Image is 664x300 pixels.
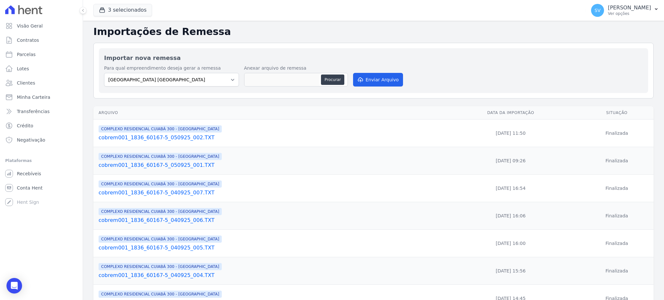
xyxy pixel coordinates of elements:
[17,65,29,72] span: Lotes
[17,137,45,143] span: Negativação
[580,230,654,257] td: Finalizada
[99,189,439,197] a: cobrem001_1836_60167-5_040925_007.TXT
[99,134,439,142] a: cobrem001_1836_60167-5_050925_002.TXT
[99,236,222,243] span: COMPLEXO RESIDENCIAL CUIABÁ 300 - [GEOGRAPHIC_DATA]
[99,153,222,160] span: COMPLEXO RESIDENCIAL CUIABÁ 300 - [GEOGRAPHIC_DATA]
[441,230,580,257] td: [DATE] 16:00
[441,202,580,230] td: [DATE] 16:06
[441,175,580,202] td: [DATE] 16:54
[353,73,403,87] button: Enviar Arquivo
[441,120,580,147] td: [DATE] 11:50
[6,278,22,294] div: Open Intercom Messenger
[99,208,222,215] span: COMPLEXO RESIDENCIAL CUIABÁ 300 - [GEOGRAPHIC_DATA]
[580,175,654,202] td: Finalizada
[3,62,80,75] a: Lotes
[441,147,580,175] td: [DATE] 09:26
[99,271,439,279] a: cobrem001_1836_60167-5_040925_004.TXT
[3,19,80,32] a: Visão Geral
[3,133,80,146] a: Negativação
[99,216,439,224] a: cobrem001_1836_60167-5_040925_006.TXT
[595,8,600,13] span: SV
[586,1,664,19] button: SV [PERSON_NAME] Ver opções
[104,53,643,62] h2: Importar nova remessa
[321,75,344,85] button: Procurar
[17,108,50,115] span: Transferências
[580,202,654,230] td: Finalizada
[93,4,152,16] button: 3 selecionados
[441,257,580,285] td: [DATE] 15:56
[93,26,654,38] h2: Importações de Remessa
[17,37,39,43] span: Contratos
[99,244,439,252] a: cobrem001_1836_60167-5_040925_005.TXT
[17,94,50,100] span: Minha Carteira
[17,170,41,177] span: Recebíveis
[3,91,80,104] a: Minha Carteira
[580,147,654,175] td: Finalizada
[608,11,651,16] p: Ver opções
[3,48,80,61] a: Parcelas
[580,106,654,120] th: Situação
[17,51,36,58] span: Parcelas
[5,157,77,165] div: Plataformas
[99,291,222,298] span: COMPLEXO RESIDENCIAL CUIABÁ 300 - [GEOGRAPHIC_DATA]
[244,65,348,72] label: Anexar arquivo de remessa
[580,120,654,147] td: Finalizada
[17,185,42,191] span: Conta Hent
[608,5,651,11] p: [PERSON_NAME]
[17,122,33,129] span: Crédito
[99,125,222,133] span: COMPLEXO RESIDENCIAL CUIABÁ 300 - [GEOGRAPHIC_DATA]
[3,181,80,194] a: Conta Hent
[3,34,80,47] a: Contratos
[3,76,80,89] a: Clientes
[99,161,439,169] a: cobrem001_1836_60167-5_050925_001.TXT
[580,257,654,285] td: Finalizada
[3,119,80,132] a: Crédito
[17,80,35,86] span: Clientes
[441,106,580,120] th: Data da Importação
[3,167,80,180] a: Recebíveis
[99,263,222,270] span: COMPLEXO RESIDENCIAL CUIABÁ 300 - [GEOGRAPHIC_DATA]
[3,105,80,118] a: Transferências
[17,23,43,29] span: Visão Geral
[104,65,239,72] label: Para qual empreendimento deseja gerar a remessa
[93,106,441,120] th: Arquivo
[99,180,222,188] span: COMPLEXO RESIDENCIAL CUIABÁ 300 - [GEOGRAPHIC_DATA]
